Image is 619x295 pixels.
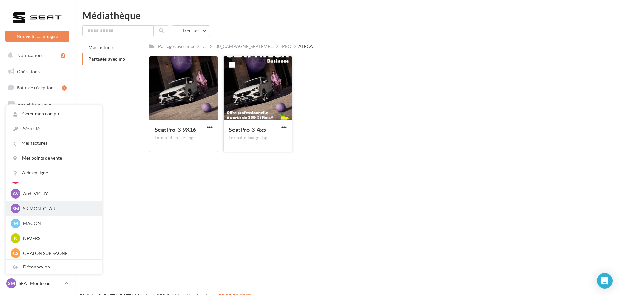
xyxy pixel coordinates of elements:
a: Mes points de vente [6,151,102,165]
p: CHALON SUR SAONE [23,250,94,256]
span: Mes fichiers [88,44,114,50]
p: NEVERS [23,235,94,242]
div: 2 [62,85,67,91]
span: N [14,235,18,242]
a: SMS unitaire [4,114,71,127]
a: SM SEAT Montceau [5,277,69,289]
a: Boîte de réception2 [4,81,71,95]
button: Filtrer par [172,25,210,36]
span: SeatPro-3-9X16 [155,126,196,133]
a: Médiathèque [4,162,71,176]
div: Médiathèque [82,10,611,20]
p: SK MONTCEAU [23,205,94,212]
a: Aide en ligne [6,165,102,180]
a: PLV et print personnalisable [4,194,71,213]
span: AV [13,190,19,197]
div: Open Intercom Messenger [597,273,613,289]
span: Visibilité en ligne [18,101,52,107]
div: Déconnexion [6,260,102,274]
span: CS [13,250,18,256]
a: Contacts [4,146,71,159]
div: 3 [61,53,65,58]
a: Opérations [4,65,71,78]
span: M [14,220,18,227]
a: Campagnes DataOnDemand [4,216,71,235]
button: Nouvelle campagne [5,31,69,42]
div: Format d'image: jpg [155,135,213,141]
span: 00_CAMPAGNE_SEPTEMB... [216,43,274,50]
span: Opérations [17,69,40,74]
div: ATECA [298,43,313,50]
a: Calendrier [4,178,71,191]
a: Sécurité [6,121,102,136]
span: SeatPro-3-4x5 [229,126,266,133]
button: Notifications 3 [4,49,68,62]
span: SM [12,205,19,212]
p: MACON [23,220,94,227]
a: Visibilité en ligne [4,97,71,111]
span: SM [8,280,15,287]
div: Partagés avec moi [158,43,194,50]
p: Audi VICHY [23,190,94,197]
span: Notifications [17,52,43,58]
span: Boîte de réception [17,85,53,90]
p: SEAT Montceau [19,280,62,287]
div: Format d'image: jpg [229,135,287,141]
div: PRO [282,43,291,50]
span: Partagés avec moi [88,56,127,62]
a: Gérer mon compte [6,107,102,121]
a: Mes factures [6,136,102,151]
a: Campagnes [4,130,71,143]
div: ... [202,42,207,51]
